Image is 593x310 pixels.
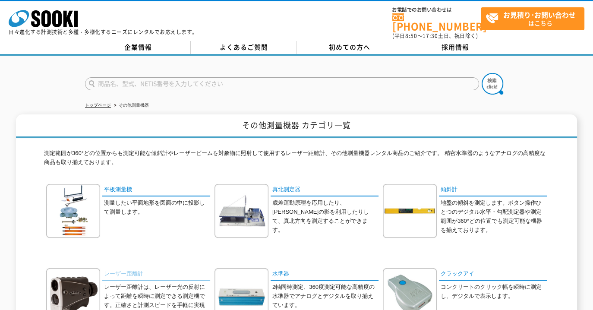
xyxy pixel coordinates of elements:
[46,184,100,238] img: 平板測量機
[392,32,478,40] span: (平日 ～ 土日、祝日除く)
[439,184,547,196] a: 傾斜計
[85,103,111,108] a: トップページ
[271,268,379,281] a: 水準器
[441,199,547,234] p: 地盤の傾斜を測定します。ボタン操作ひとつのデジタル水平・勾配測定器や測定範囲が360°どの位置でも測定可能な機器を揃えております。
[402,41,508,54] a: 採用情報
[392,7,481,13] span: お電話でのお問い合わせは
[486,8,584,29] span: はこちら
[191,41,296,54] a: よくあるご質問
[481,7,584,30] a: お見積り･お問い合わせはこちら
[112,101,149,110] li: その他測量機器
[214,184,268,238] img: 真北測定器
[383,184,437,238] img: 傾斜計
[104,199,210,217] p: 測量したい平面地形を図面の中に投影して測量します。
[16,114,577,138] h1: その他測量機器 カテゴリ一覧
[102,184,210,196] a: 平板測量機
[271,184,379,196] a: 真北測定器
[85,77,479,90] input: 商品名、型式、NETIS番号を入力してください
[296,41,402,54] a: 初めての方へ
[439,268,547,281] a: クラックアイ
[44,149,549,171] p: 測定範囲が360°どの位置からも測定可能な傾斜計やレーザービームを対象物に照射して使用するレーザー距離計、その他測量機器レンタル商品のご紹介です。 精密水準器のようなアナログの高精度な商品も取り...
[441,283,547,301] p: コンクリートのクリック幅を瞬時に測定し、デジタルで表示します。
[9,29,198,35] p: 日々進化する計測技術と多種・多様化するニーズにレンタルでお応えします。
[503,9,576,20] strong: お見積り･お問い合わせ
[405,32,417,40] span: 8:50
[102,268,210,281] a: レーザー距離計
[272,283,379,310] p: 2軸同時測定、360度測定可能な高精度の水準器でアナログとデジタルを取り揃えています。
[272,199,379,234] p: 歳差運動原理を応用したり、[PERSON_NAME]の影を利用したりして、真北方向を測定することができます。
[482,73,503,95] img: btn_search.png
[423,32,438,40] span: 17:30
[392,13,481,31] a: [PHONE_NUMBER]
[85,41,191,54] a: 企業情報
[329,42,370,52] span: 初めての方へ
